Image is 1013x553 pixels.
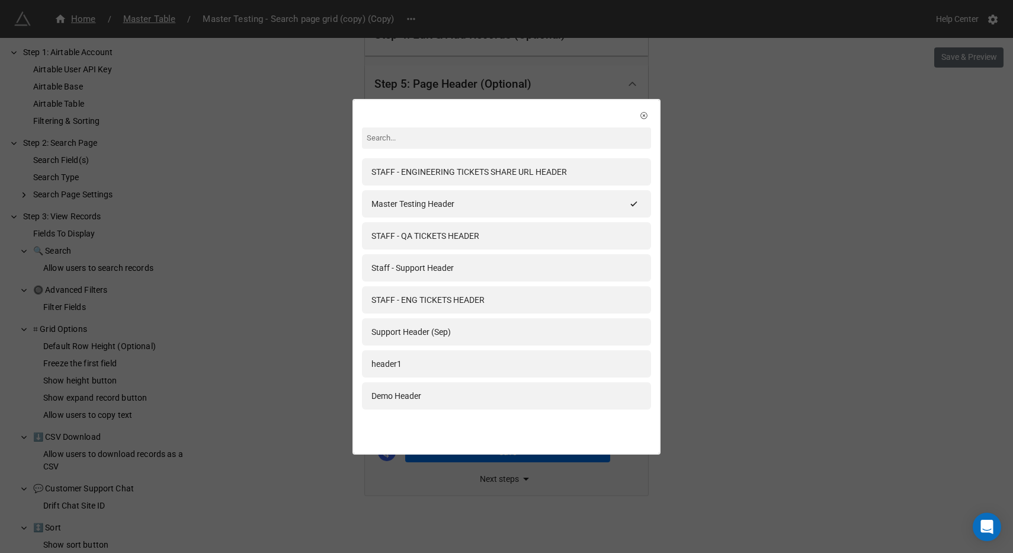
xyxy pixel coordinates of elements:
[371,293,485,306] div: STAFF - ENG TICKETS HEADER
[371,197,454,210] div: Master Testing Header
[371,261,454,274] div: Staff - Support Header
[371,325,451,338] div: Support Header (Sep)
[371,389,421,402] div: Demo Header
[371,165,567,178] div: STAFF - ENGINEERING TICKETS SHARE URL HEADER
[362,127,651,149] input: Search...
[371,229,479,242] div: STAFF - QA TICKETS HEADER
[973,513,1001,541] div: Open Intercom Messenger
[371,357,402,370] div: header1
